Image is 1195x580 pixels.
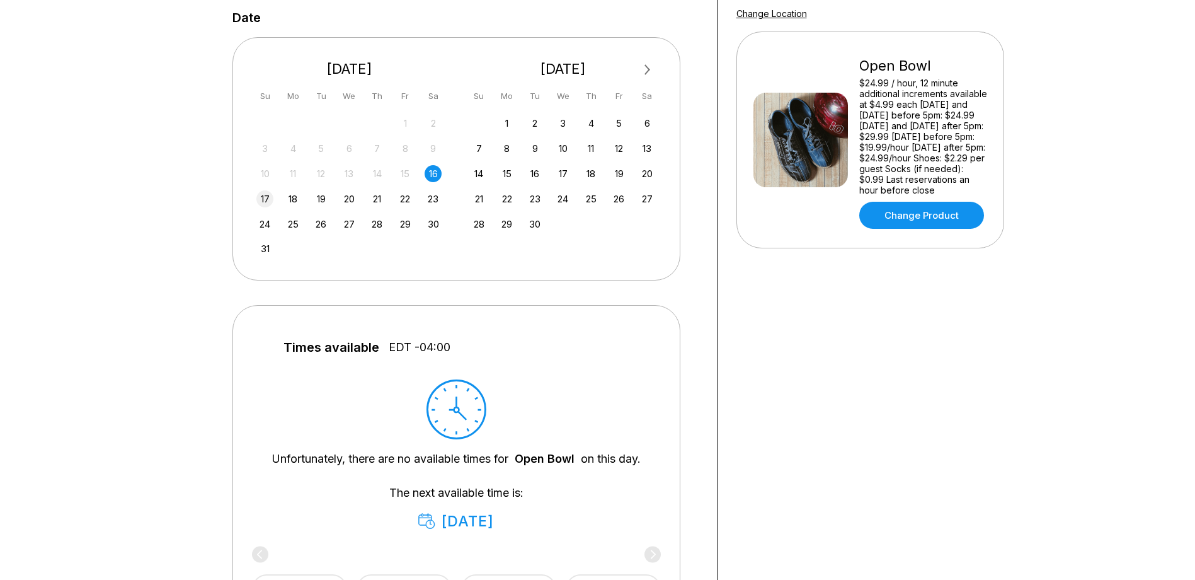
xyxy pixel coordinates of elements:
[312,216,329,233] div: Choose Tuesday, August 26th, 2025
[639,165,656,182] div: Choose Saturday, September 20th, 2025
[610,140,627,157] div: Choose Friday, September 12th, 2025
[271,486,642,530] div: The next available time is:
[554,165,571,182] div: Choose Wednesday, September 17th, 2025
[639,88,656,105] div: Sa
[583,88,600,105] div: Th
[527,190,544,207] div: Choose Tuesday, September 23rd, 2025
[527,216,544,233] div: Choose Tuesday, September 30th, 2025
[554,115,571,132] div: Choose Wednesday, September 3rd, 2025
[583,115,600,132] div: Choose Thursday, September 4th, 2025
[639,115,656,132] div: Choose Saturday, September 6th, 2025
[498,115,515,132] div: Choose Monday, September 1st, 2025
[498,140,515,157] div: Choose Monday, September 8th, 2025
[583,190,600,207] div: Choose Thursday, September 25th, 2025
[369,88,386,105] div: Th
[256,165,273,182] div: Not available Sunday, August 10th, 2025
[418,513,495,530] div: [DATE]
[736,8,807,19] a: Change Location
[527,88,544,105] div: Tu
[859,202,984,229] a: Change Product
[583,140,600,157] div: Choose Thursday, September 11th, 2025
[753,93,848,187] img: Open Bowl
[471,165,488,182] div: Choose Sunday, September 14th, 2025
[369,190,386,207] div: Choose Thursday, August 21st, 2025
[610,190,627,207] div: Choose Friday, September 26th, 2025
[471,140,488,157] div: Choose Sunday, September 7th, 2025
[232,11,261,25] label: Date
[471,216,488,233] div: Choose Sunday, September 28th, 2025
[554,88,571,105] div: We
[469,113,658,233] div: month 2025-09
[471,88,488,105] div: Su
[341,140,358,157] div: Not available Wednesday, August 6th, 2025
[341,88,358,105] div: We
[498,88,515,105] div: Mo
[498,216,515,233] div: Choose Monday, September 29th, 2025
[859,78,987,195] div: $24.99 / hour, 12 minute additional increments available at $4.99 each [DATE] and [DATE] before 5...
[527,165,544,182] div: Choose Tuesday, September 16th, 2025
[272,452,641,466] div: Unfortunately, there are no available times for on this day.
[397,165,414,182] div: Not available Friday, August 15th, 2025
[425,165,442,182] div: Choose Saturday, August 16th, 2025
[312,165,329,182] div: Not available Tuesday, August 12th, 2025
[425,115,442,132] div: Not available Saturday, August 2nd, 2025
[397,88,414,105] div: Fr
[389,340,450,354] span: EDT -04:00
[610,88,627,105] div: Fr
[285,216,302,233] div: Choose Monday, August 25th, 2025
[341,190,358,207] div: Choose Wednesday, August 20th, 2025
[252,61,447,78] div: [DATE]
[639,190,656,207] div: Choose Saturday, September 27th, 2025
[397,190,414,207] div: Choose Friday, August 22nd, 2025
[341,216,358,233] div: Choose Wednesday, August 27th, 2025
[285,88,302,105] div: Mo
[312,140,329,157] div: Not available Tuesday, August 5th, 2025
[498,165,515,182] div: Choose Monday, September 15th, 2025
[425,216,442,233] div: Choose Saturday, August 30th, 2025
[312,88,329,105] div: Tu
[425,88,442,105] div: Sa
[283,340,379,354] span: Times available
[369,140,386,157] div: Not available Thursday, August 7th, 2025
[285,140,302,157] div: Not available Monday, August 4th, 2025
[369,216,386,233] div: Choose Thursday, August 28th, 2025
[341,165,358,182] div: Not available Wednesday, August 13th, 2025
[312,190,329,207] div: Choose Tuesday, August 19th, 2025
[256,240,273,257] div: Choose Sunday, August 31st, 2025
[397,115,414,132] div: Not available Friday, August 1st, 2025
[554,190,571,207] div: Choose Wednesday, September 24th, 2025
[466,61,661,78] div: [DATE]
[527,115,544,132] div: Choose Tuesday, September 2nd, 2025
[639,140,656,157] div: Choose Saturday, September 13th, 2025
[471,190,488,207] div: Choose Sunday, September 21st, 2025
[256,88,273,105] div: Su
[515,452,575,465] a: Open Bowl
[255,113,444,258] div: month 2025-08
[256,216,273,233] div: Choose Sunday, August 24th, 2025
[527,140,544,157] div: Choose Tuesday, September 9th, 2025
[425,140,442,157] div: Not available Saturday, August 9th, 2025
[425,190,442,207] div: Choose Saturday, August 23rd, 2025
[285,165,302,182] div: Not available Monday, August 11th, 2025
[256,190,273,207] div: Choose Sunday, August 17th, 2025
[554,140,571,157] div: Choose Wednesday, September 10th, 2025
[638,60,658,80] button: Next Month
[285,190,302,207] div: Choose Monday, August 18th, 2025
[859,57,987,74] div: Open Bowl
[256,140,273,157] div: Not available Sunday, August 3rd, 2025
[610,165,627,182] div: Choose Friday, September 19th, 2025
[397,216,414,233] div: Choose Friday, August 29th, 2025
[369,165,386,182] div: Not available Thursday, August 14th, 2025
[610,115,627,132] div: Choose Friday, September 5th, 2025
[397,140,414,157] div: Not available Friday, August 8th, 2025
[583,165,600,182] div: Choose Thursday, September 18th, 2025
[498,190,515,207] div: Choose Monday, September 22nd, 2025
